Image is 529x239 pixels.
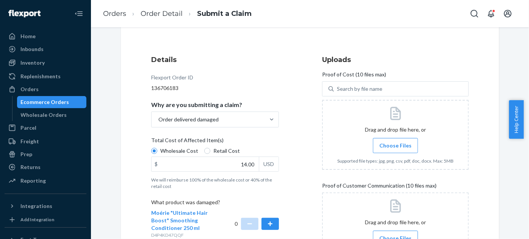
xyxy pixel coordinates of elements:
div: Add Integration [20,216,54,223]
a: Inbounds [5,43,86,55]
a: Orders [5,83,86,95]
h3: Uploads [322,55,469,65]
div: Freight [20,138,39,145]
button: Integrations [5,200,86,212]
div: Search by file name [337,85,382,93]
a: Inventory [5,57,86,69]
div: $ [152,157,161,171]
a: Wholesale Orders [17,109,87,121]
p: D4P4KD47QQF [151,232,215,238]
a: Home [5,30,86,42]
a: Add Integration [5,215,86,224]
a: Orders [103,9,126,18]
a: Reporting [5,175,86,187]
div: Ecommerce Orders [21,98,69,106]
div: Prep [20,151,32,158]
span: Proof of Customer Communication (10 files max) [322,182,437,192]
p: We will reimburse 100% of the wholesale cost or 40% of the retail cost [151,177,279,189]
button: Open notifications [484,6,499,21]
button: Help Center [509,100,524,139]
a: Order Detail [141,9,183,18]
span: Moérie "Ultimate Hair Boost" Smoothing Conditioner 250 ml [151,210,208,231]
div: Inventory [20,59,45,67]
div: Integrations [20,202,52,210]
a: Parcel [5,122,86,134]
div: 0 [235,209,279,238]
ol: breadcrumbs [97,3,258,25]
input: Retail Cost [204,148,210,154]
span: Retail Cost [213,147,240,155]
button: Close Navigation [71,6,86,21]
a: Returns [5,161,86,173]
div: USD [259,157,279,171]
span: Total Cost of Affected Item(s) [151,137,224,147]
div: Reporting [20,177,46,185]
button: Open account menu [500,6,515,21]
a: Submit a Claim [197,9,252,18]
a: Freight [5,135,86,147]
input: Wholesale Cost [151,148,157,154]
div: Home [20,33,36,40]
button: Open Search Box [467,6,482,21]
div: Wholesale Orders [21,111,67,119]
div: Returns [20,163,41,171]
div: Replenishments [20,73,61,80]
p: What product was damaged? [151,199,279,209]
a: Prep [5,148,86,160]
div: Order delivered damaged [158,116,219,123]
div: Inbounds [20,45,44,53]
input: $USD [152,157,259,171]
span: Choose Files [379,142,412,149]
a: Replenishments [5,70,86,82]
img: Flexport logo [8,10,41,17]
div: 136706183 [151,84,279,92]
div: Flexport Order ID [151,74,193,84]
div: Parcel [20,124,36,132]
span: Proof of Cost (10 files max) [322,71,386,81]
span: Wholesale Cost [160,147,198,155]
p: Why are you submitting a claim? [151,101,242,109]
h3: Details [151,55,279,65]
a: Ecommerce Orders [17,96,87,108]
div: Orders [20,85,39,93]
